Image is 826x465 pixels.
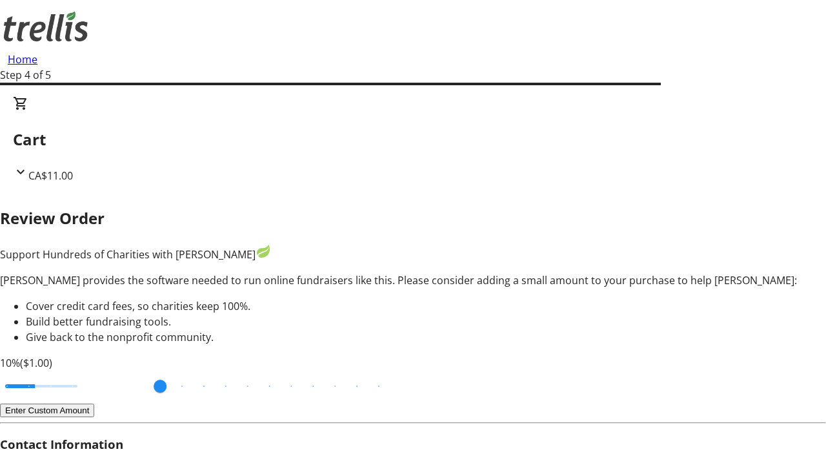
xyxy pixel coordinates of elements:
li: Cover credit card fees, so charities keep 100%. [26,298,826,314]
h2: Cart [13,128,813,151]
div: CartCA$11.00 [13,96,813,183]
li: Build better fundraising tools. [26,314,826,329]
span: CA$11.00 [28,169,73,183]
li: Give back to the nonprofit community. [26,329,826,345]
